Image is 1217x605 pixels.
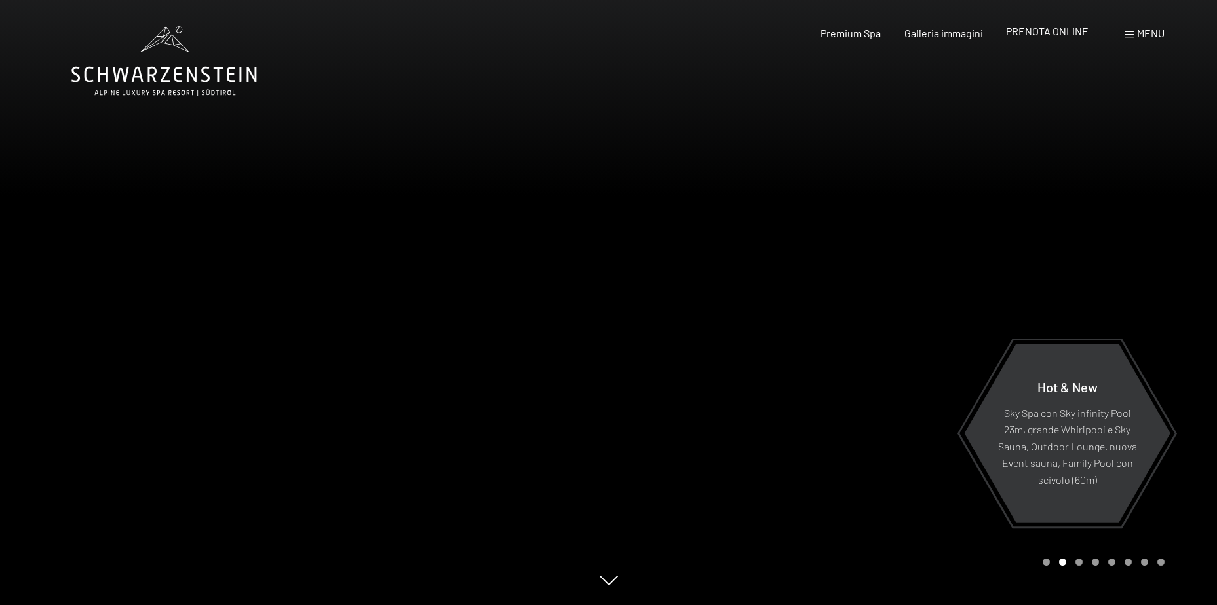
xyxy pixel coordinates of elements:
[1006,25,1089,37] a: PRENOTA ONLINE
[1043,559,1050,566] div: Carousel Page 1
[904,27,983,39] a: Galleria immagini
[963,343,1171,523] a: Hot & New Sky Spa con Sky infinity Pool 23m, grande Whirlpool e Sky Sauna, Outdoor Lounge, nuova ...
[1137,27,1165,39] span: Menu
[1059,559,1066,566] div: Carousel Page 2 (Current Slide)
[1075,559,1083,566] div: Carousel Page 3
[1038,559,1165,566] div: Carousel Pagination
[1092,559,1099,566] div: Carousel Page 4
[1125,559,1132,566] div: Carousel Page 6
[821,27,881,39] a: Premium Spa
[1108,559,1115,566] div: Carousel Page 5
[996,404,1138,488] p: Sky Spa con Sky infinity Pool 23m, grande Whirlpool e Sky Sauna, Outdoor Lounge, nuova Event saun...
[1141,559,1148,566] div: Carousel Page 7
[1037,378,1098,394] span: Hot & New
[1157,559,1165,566] div: Carousel Page 8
